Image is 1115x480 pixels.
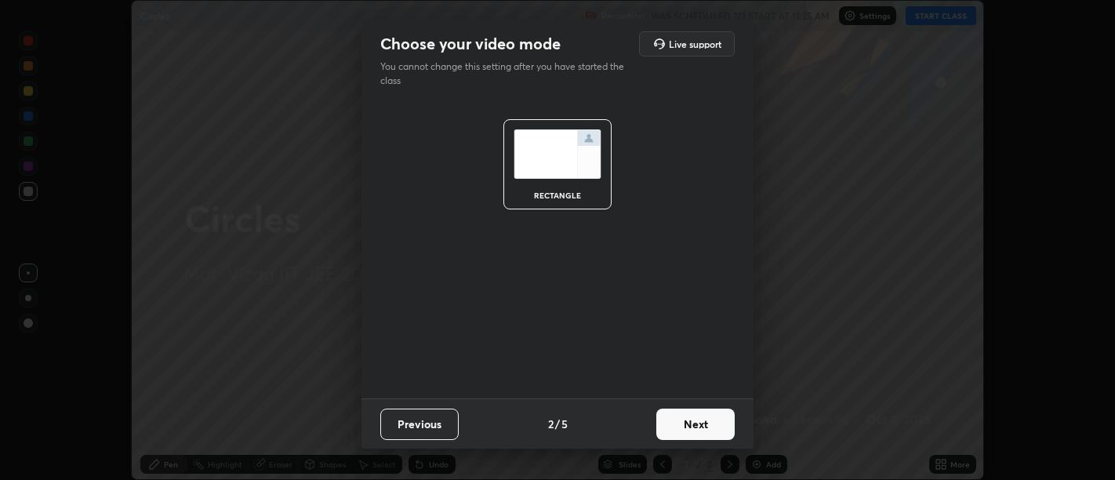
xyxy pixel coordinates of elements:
h4: / [555,416,560,432]
h4: 2 [548,416,554,432]
button: Previous [380,409,459,440]
button: Next [656,409,735,440]
div: rectangle [526,191,589,199]
h5: Live support [669,39,721,49]
h2: Choose your video mode [380,34,561,54]
h4: 5 [561,416,568,432]
p: You cannot change this setting after you have started the class [380,60,634,88]
img: normalScreenIcon.ae25ed63.svg [514,129,601,179]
